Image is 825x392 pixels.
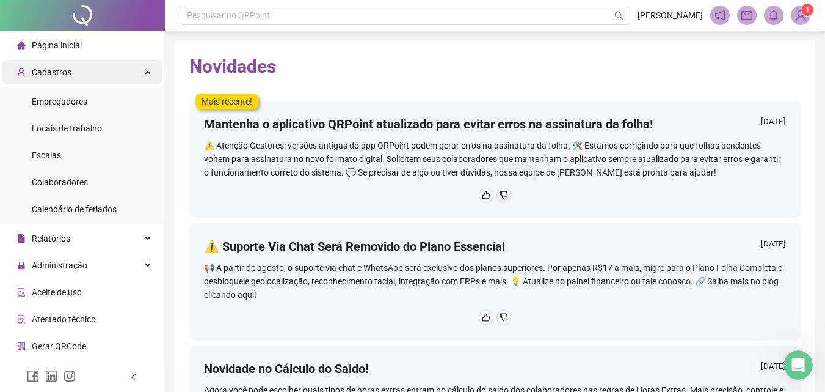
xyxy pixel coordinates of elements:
[204,116,653,133] h4: Mantenha o aplicativo QRPoint atualizado para evitar erros na assinatura da folha!
[768,10,779,21] span: bell
[204,238,505,255] h4: ⚠️ Suporte Via Chat Será Removido do Plano Essencial
[32,341,86,351] span: Gerar QRCode
[204,261,786,301] div: 📢 A partir de agosto, o suporte via chat e WhatsApp será exclusivo dos planos superiores. Por ape...
[32,204,117,214] span: Calendário de feriados
[17,41,26,50] span: home
[638,9,703,22] span: [PERSON_NAME]
[17,288,26,297] span: audit
[482,313,490,322] span: like
[32,261,87,270] span: Administração
[500,191,508,199] span: dislike
[32,234,70,243] span: Relatórios
[17,234,26,243] span: file
[783,350,813,380] iframe: Intercom live chat
[482,191,490,199] span: like
[32,40,82,50] span: Página inicial
[614,11,623,20] span: search
[17,342,26,350] span: qrcode
[64,370,76,382] span: instagram
[761,360,786,375] div: [DATE]
[801,4,813,16] sup: Atualize o seu contato no menu Meus Dados
[45,370,57,382] span: linkedin
[17,68,26,76] span: user-add
[761,238,786,253] div: [DATE]
[27,370,39,382] span: facebook
[189,55,801,78] h2: Novidades
[17,315,26,324] span: solution
[32,314,96,324] span: Atestado técnico
[204,360,368,377] h4: Novidade no Cálculo do Saldo!
[17,261,26,270] span: lock
[805,6,810,14] span: 1
[32,287,82,297] span: Aceite de uso
[761,116,786,131] div: [DATE]
[791,6,810,24] img: 90545
[500,313,508,322] span: dislike
[32,97,87,106] span: Empregadores
[195,94,258,109] label: Mais recente!
[204,139,786,179] div: ⚠️ Atenção Gestores: versões antigas do app QRPoint podem gerar erros na assinatura da folha. 🛠️ ...
[32,67,71,77] span: Cadastros
[129,373,138,382] span: left
[32,177,88,187] span: Colaboradores
[741,10,752,21] span: mail
[714,10,725,21] span: notification
[32,150,61,160] span: Escalas
[32,124,102,133] span: Locais de trabalho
